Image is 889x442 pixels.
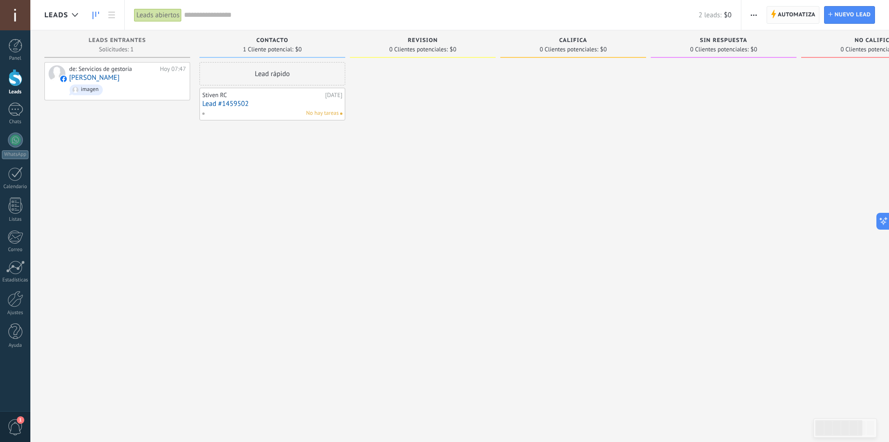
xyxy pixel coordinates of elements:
[778,7,816,23] span: Automatiza
[2,56,29,62] div: Panel
[256,37,288,44] span: ContactO
[834,7,871,23] span: Nuevo lead
[655,37,792,45] div: SIN RESPUESTA
[450,47,456,52] span: $0
[81,86,99,93] div: imagen
[17,416,24,424] span: 1
[824,6,875,24] a: Nuevo lead
[600,47,607,52] span: $0
[49,37,185,45] div: Leads Entrantes
[747,6,761,24] button: Más
[408,37,438,44] span: REVISION
[134,8,182,22] div: Leads abiertos
[243,47,293,52] span: 1 Cliente potencial:
[160,65,186,73] div: Hoy 07:47
[751,47,757,52] span: $0
[2,119,29,125] div: Chats
[199,62,345,85] div: Lead rápido
[49,65,65,82] div: Cesar Canaveral
[767,6,820,24] a: Automatiza
[2,184,29,190] div: Calendario
[698,11,721,20] span: 2 leads:
[44,11,68,20] span: Leads
[2,310,29,316] div: Ajustes
[325,91,342,99] div: [DATE]
[2,150,28,159] div: WhatsApp
[505,37,641,45] div: CALIFICA
[700,37,747,44] span: SIN RESPUESTA
[355,37,491,45] div: REVISION
[2,343,29,349] div: Ayuda
[2,89,29,95] div: Leads
[202,91,323,99] div: Stiven RC
[69,74,120,82] a: [PERSON_NAME]
[104,6,120,24] a: Lista
[99,47,134,52] span: Solicitudes: 1
[2,247,29,253] div: Correo
[202,100,342,108] a: Lead #1459502
[204,37,341,45] div: ContactO
[69,65,156,73] div: de: Servicios de gestoría
[340,112,342,115] span: No hay nada asignado
[60,76,67,82] img: facebook-sm.svg
[724,11,732,20] span: $0
[295,47,302,52] span: $0
[89,37,146,44] span: Leads Entrantes
[690,47,748,52] span: 0 Clientes potenciales:
[2,217,29,223] div: Listas
[306,109,339,118] span: No hay tareas
[2,277,29,283] div: Estadísticas
[559,37,587,44] span: CALIFICA
[389,47,448,52] span: 0 Clientes potenciales:
[88,6,104,24] a: Leads
[540,47,598,52] span: 0 Clientes potenciales:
